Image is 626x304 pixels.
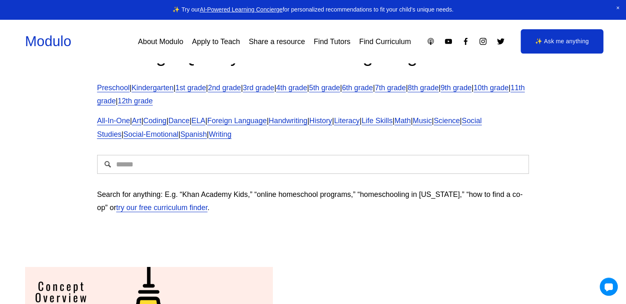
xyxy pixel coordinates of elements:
a: Dance [168,117,190,125]
a: ELA [191,117,205,125]
a: 6th grade [342,84,373,92]
a: All-In-One [97,117,130,125]
a: 1st grade [175,84,206,92]
a: Social-Emotional [123,130,179,138]
a: Handwriting [269,117,307,125]
a: Math [394,117,411,125]
a: Music [413,117,432,125]
a: Social Studies [97,117,482,138]
input: Search [97,155,529,174]
a: 12th grade [118,97,153,105]
a: 11th grade [97,84,525,105]
a: Find Tutors [314,34,350,49]
a: 3rd grade [243,84,274,92]
a: Share a resource [249,34,305,49]
p: Search for anything: E.g. “Khan Academy Kids,” “online homeschool programs,” “homeschooling in [U... [97,188,529,214]
p: | | | | | | | | | | | | | | | | [97,114,529,140]
a: Foreign Language [207,117,267,125]
a: Writing [209,130,231,138]
a: Instagram [479,37,487,46]
p: | | | | | | | | | | | | | [97,81,529,108]
a: About Modulo [138,34,183,49]
a: YouTube [444,37,453,46]
a: 4th grade [276,84,307,92]
a: Art [132,117,142,125]
a: 10th grade [473,84,508,92]
a: History [309,117,332,125]
a: ✨ Ask me anything [521,29,603,54]
a: Literacy [334,117,360,125]
a: Facebook [461,37,470,46]
a: Spanish [180,130,207,138]
a: Preschool [97,84,130,92]
a: 9th grade [441,84,472,92]
a: 2nd grade [208,84,241,92]
a: Science [434,117,460,125]
a: Apple Podcasts [426,37,435,46]
a: Find Curriculum [359,34,411,49]
a: 7th grade [375,84,406,92]
a: 5th grade [309,84,340,92]
a: Coding [143,117,166,125]
a: Apply to Teach [192,34,240,49]
a: Twitter [496,37,505,46]
a: 8th grade [408,84,439,92]
a: try our free curriculum finder [116,203,207,212]
a: Life Skills [362,117,393,125]
a: Modulo [25,33,71,49]
a: AI-Powered Learning Concierge [200,6,282,13]
a: Kindergarten [132,84,174,92]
